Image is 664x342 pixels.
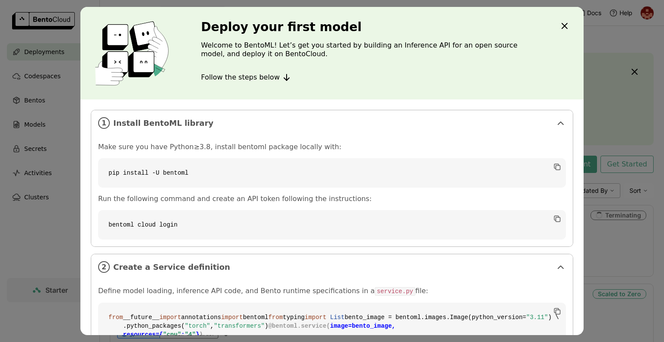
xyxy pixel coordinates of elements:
[91,110,573,136] div: 1Install BentoML library
[98,210,566,240] code: bentoml cloud login
[80,7,584,335] div: dialog
[98,195,566,203] p: Run the following command and create an API token following the instructions:
[160,314,181,321] span: import
[185,331,195,338] span: "4"
[559,21,570,33] div: Close
[87,21,180,86] img: cover onboarding
[214,323,265,329] span: "transformers"
[330,314,345,321] span: List
[375,287,415,296] code: service.py
[201,73,280,82] span: Follow the steps below
[163,331,181,338] span: "cpu"
[98,261,110,273] i: 2
[526,314,548,321] span: "3.11"
[201,20,543,34] h3: Deploy your first model
[185,323,210,329] span: "torch"
[305,314,326,321] span: import
[221,314,243,321] span: import
[113,262,552,272] span: Create a Service definition
[98,143,566,151] p: Make sure you have Python≥3.8, install bentoml package locally with:
[201,41,543,58] p: Welcome to BentoML! Let’s get you started by building an Inference API for an open source model, ...
[98,287,566,296] p: Define model loading, inference API code, and Bento runtime specifications in a file:
[109,314,123,321] span: from
[268,314,283,321] span: from
[113,118,552,128] span: Install BentoML library
[91,254,573,280] div: 2Create a Service definition
[98,158,566,188] code: pip install -U bentoml
[98,117,110,129] i: 1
